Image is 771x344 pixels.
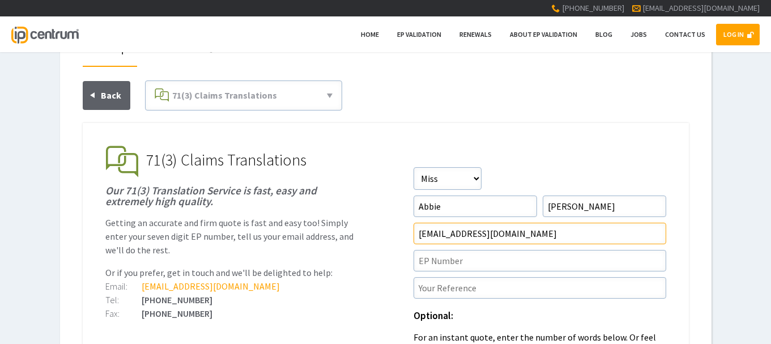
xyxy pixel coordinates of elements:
[150,86,337,105] a: 71(3) Claims Translations
[353,24,386,45] a: Home
[142,281,280,292] a: [EMAIL_ADDRESS][DOMAIN_NAME]
[414,196,537,217] input: First Name
[414,311,666,321] h1: Optional:
[105,282,142,291] div: Email:
[83,81,130,110] a: Back
[414,277,666,299] input: Your Reference
[105,185,358,207] h1: Our 71(3) Translation Service is fast, easy and extremely high quality.
[172,90,277,101] span: 71(3) Claims Translations
[105,295,142,304] div: Tel:
[588,24,620,45] a: Blog
[502,24,585,45] a: About EP Validation
[105,216,358,257] p: Getting an accurate and firm quote is fast and easy too! Simply enter your seven digit EP number,...
[414,223,666,244] input: Email
[414,250,666,271] input: EP Number
[623,24,654,45] a: Jobs
[390,24,449,45] a: EP Validation
[146,150,306,170] span: 71(3) Claims Translations
[105,295,358,304] div: [PHONE_NUMBER]
[452,24,499,45] a: Renewals
[105,309,358,318] div: [PHONE_NUMBER]
[631,30,647,39] span: Jobs
[642,3,760,13] a: [EMAIL_ADDRESS][DOMAIN_NAME]
[105,266,358,279] p: Or if you prefer, get in touch and we'll be delighted to help:
[11,16,78,52] a: IP Centrum
[397,30,441,39] span: EP Validation
[658,24,713,45] a: Contact Us
[510,30,577,39] span: About EP Validation
[101,90,121,101] span: Back
[543,196,666,217] input: Surname
[361,30,379,39] span: Home
[665,30,705,39] span: Contact Us
[716,24,760,45] a: LOG IN
[105,309,142,318] div: Fax:
[562,3,624,13] span: [PHONE_NUMBER]
[459,30,492,39] span: Renewals
[595,30,612,39] span: Blog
